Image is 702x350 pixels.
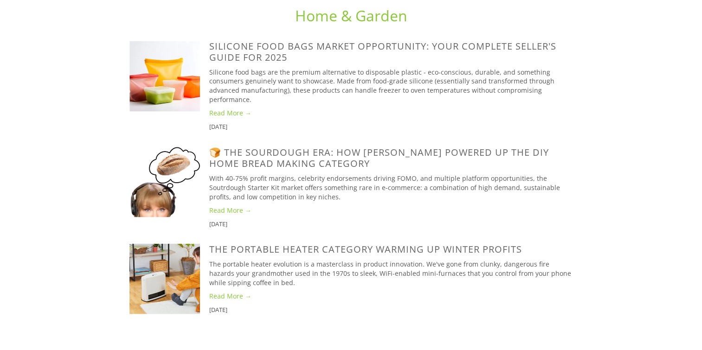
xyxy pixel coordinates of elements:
[129,243,200,314] img: The Portable Heater Category Warming Up Winter Profits
[209,40,556,64] a: Silicone Food Bags Market Opportunity: Your Complete Seller's Guide for 2025
[209,173,573,201] p: With 40-75% profit margins, celebrity endorsements driving FOMO, and multiple platform opportunit...
[209,122,227,131] time: [DATE]
[209,305,227,313] time: [DATE]
[129,41,209,111] a: Silicone Food Bags Market Opportunity: Your Complete Seller's Guide for 2025
[129,41,200,111] img: Silicone Food Bags Market Opportunity: Your Complete Seller's Guide for 2025
[129,146,209,217] a: 🍞 The Sourdough Era: How Taylor Swift Powered Up The DIY Home Bread Making Category
[209,291,573,300] a: Read More →
[295,6,407,25] a: Home & Garden
[209,146,549,169] a: 🍞 The Sourdough Era: How [PERSON_NAME] Powered Up The DIY Home Bread Making Category
[129,243,209,314] a: The Portable Heater Category Warming Up Winter Profits
[209,68,573,104] p: Silicone food bags are the premium alternative to disposable plastic - eco-conscious, durable, an...
[129,146,200,217] img: 🍞 The Sourdough Era: How Taylor Swift Powered Up The DIY Home Bread Making Category
[209,259,573,286] p: The portable heater evolution is a masterclass in product innovation. We've gone from clunky, dan...
[209,108,573,118] a: Read More →
[209,219,227,228] time: [DATE]
[209,242,522,255] a: The Portable Heater Category Warming Up Winter Profits
[209,205,573,215] a: Read More →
